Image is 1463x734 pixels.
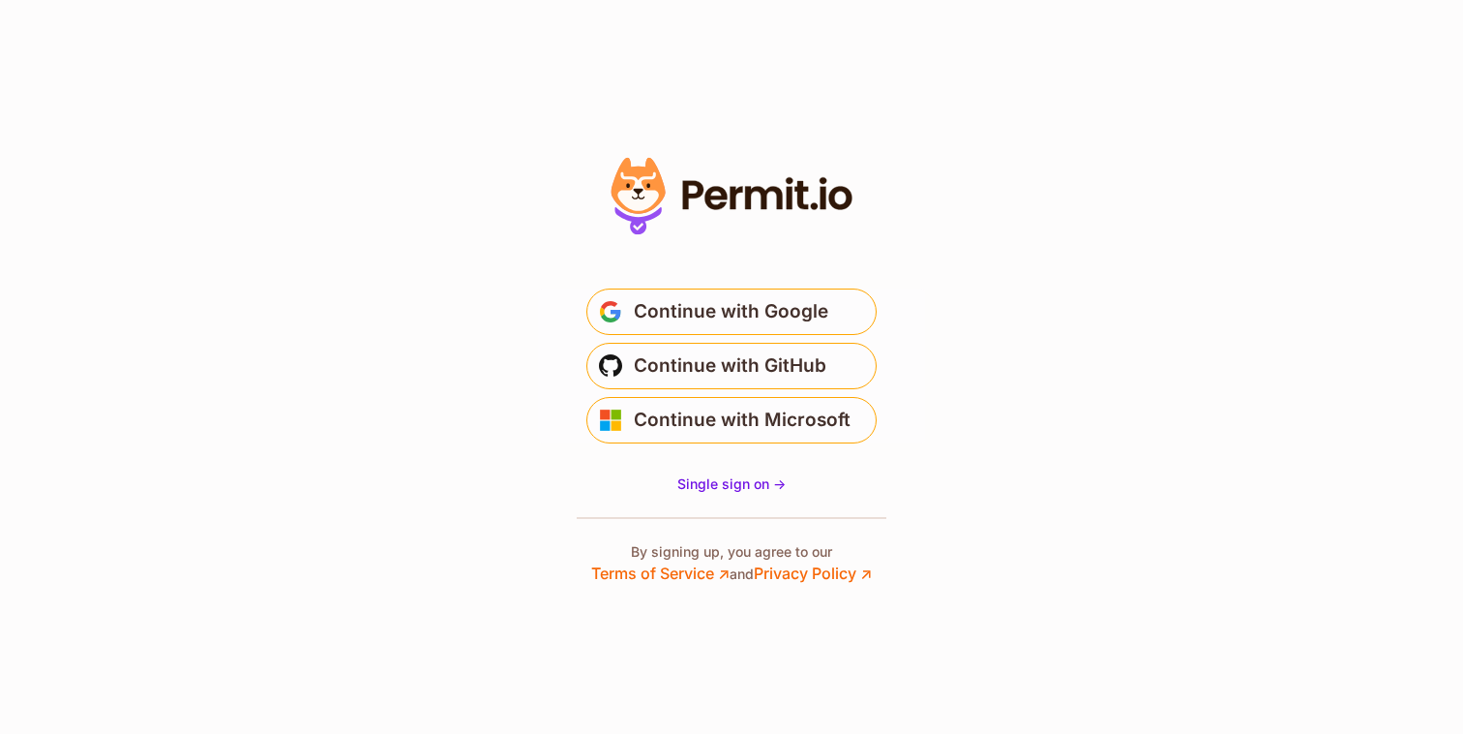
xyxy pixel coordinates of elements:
button: Continue with Microsoft [586,397,877,443]
span: Single sign on -> [677,475,786,492]
button: Continue with Google [586,289,877,335]
p: By signing up, you agree to our and [591,542,872,585]
button: Continue with GitHub [586,343,877,389]
span: Continue with Microsoft [634,405,851,436]
a: Single sign on -> [677,474,786,494]
span: Continue with Google [634,296,828,327]
a: Privacy Policy ↗ [754,564,872,583]
a: Terms of Service ↗ [591,564,730,583]
span: Continue with GitHub [634,351,826,382]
